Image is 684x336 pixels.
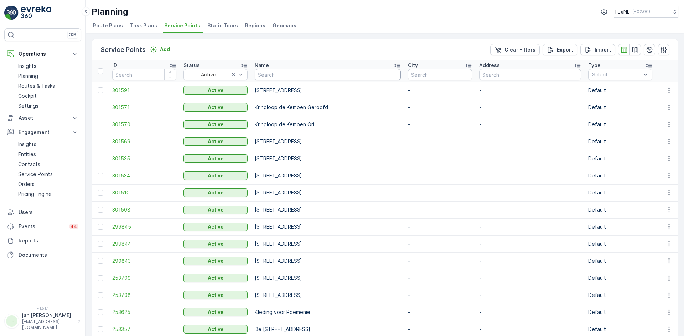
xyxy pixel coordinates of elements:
[245,22,265,29] span: Regions
[408,274,472,282] p: -
[614,6,678,18] button: TexNL(+02:00)
[208,292,224,299] p: Active
[408,189,472,196] p: -
[98,139,103,144] div: Toggle Row Selected
[208,274,224,282] p: Active
[112,189,176,196] a: 301510
[18,191,52,198] p: Pricing Engine
[98,122,103,127] div: Toggle Row Selected
[557,46,573,53] p: Export
[255,121,401,128] p: Kringloop de Kempen Ori
[112,87,176,94] a: 301591
[18,92,37,100] p: Cockpit
[15,81,81,91] a: Routes & Tasks
[588,292,652,299] p: Default
[595,46,611,53] p: Import
[183,291,248,299] button: Active
[255,172,401,179] p: [STREET_ADDRESS]
[4,306,81,310] span: v 1.51.1
[255,274,401,282] p: [STREET_ADDRESS]
[4,125,81,139] button: Engagement
[21,6,51,20] img: logo_light-DOdMpM7g.png
[19,237,78,244] p: Reports
[4,6,19,20] img: logo
[588,189,652,196] p: Default
[15,139,81,149] a: Insights
[18,63,36,70] p: Insights
[18,102,38,110] p: Settings
[255,257,401,265] p: [STREET_ADDRESS]
[112,274,176,282] span: 253709
[543,44,577,55] button: Export
[112,292,176,299] span: 253708
[255,155,401,162] p: [STREET_ADDRESS]
[98,190,103,196] div: Toggle Row Selected
[4,248,81,262] a: Documents
[588,87,652,94] p: Default
[614,8,629,15] p: TexNL
[100,45,146,55] p: Service Points
[112,309,176,316] span: 253625
[273,22,296,29] span: Geomaps
[408,206,472,213] p: -
[164,22,200,29] span: Service Points
[479,309,581,316] p: -
[408,155,472,162] p: -
[4,111,81,125] button: Asset
[208,240,224,247] p: Active
[490,44,540,55] button: Clear Filters
[19,209,78,216] p: Users
[479,138,581,145] p: -
[255,326,401,333] p: De [STREET_ADDRESS]
[479,87,581,94] p: -
[208,206,224,213] p: Active
[112,138,176,145] a: 301569
[183,188,248,197] button: Active
[183,206,248,214] button: Active
[183,103,248,112] button: Active
[479,206,581,213] p: -
[183,257,248,265] button: Active
[112,69,176,80] input: Search
[19,114,67,122] p: Asset
[588,274,652,282] p: Default
[98,224,103,230] div: Toggle Row Selected
[15,61,81,71] a: Insights
[19,223,65,230] p: Events
[112,121,176,128] span: 301570
[112,206,176,213] a: 301508
[408,257,472,265] p: -
[255,240,401,247] p: [STREET_ADDRESS]
[255,138,401,145] p: [STREET_ADDRESS]
[98,258,103,264] div: Toggle Row Selected
[92,6,128,17] p: Planning
[479,326,581,333] p: -
[208,138,224,145] p: Active
[4,47,81,61] button: Operations
[255,292,401,299] p: [STREET_ADDRESS]
[19,50,67,58] p: Operations
[208,223,224,230] p: Active
[18,141,36,148] p: Insights
[479,189,581,196] p: -
[255,309,401,316] p: Kleding voor Roemenie
[255,189,401,196] p: [STREET_ADDRESS]
[588,257,652,265] p: Default
[112,240,176,247] a: 299844
[130,22,157,29] span: Task Plans
[69,32,76,38] p: ⌘B
[98,87,103,93] div: Toggle Row Selected
[183,62,200,69] p: Status
[588,104,652,111] p: Default
[408,326,472,333] p: -
[208,309,224,316] p: Active
[15,159,81,169] a: Contacts
[112,155,176,162] a: 301535
[98,156,103,161] div: Toggle Row Selected
[183,171,248,180] button: Active
[98,241,103,247] div: Toggle Row Selected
